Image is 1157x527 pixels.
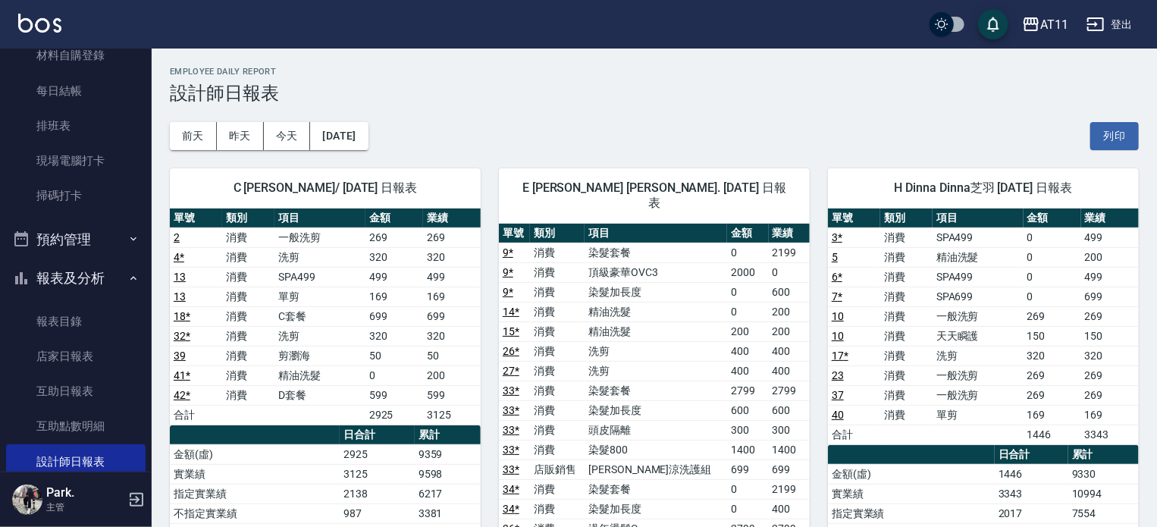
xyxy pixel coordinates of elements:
[530,400,585,420] td: 消費
[1068,464,1139,484] td: 9330
[530,361,585,381] td: 消費
[423,227,481,247] td: 269
[1040,15,1068,34] div: AT11
[170,209,481,425] table: a dense table
[274,209,365,228] th: 項目
[727,460,768,479] td: 699
[6,339,146,374] a: 店家日報表
[530,499,585,519] td: 消費
[585,460,727,479] td: [PERSON_NAME]涼洗護組
[274,267,365,287] td: SPA499
[170,209,222,228] th: 單號
[1024,405,1081,425] td: 169
[880,385,933,405] td: 消費
[12,485,42,515] img: Person
[170,405,222,425] td: 合計
[1081,267,1139,287] td: 499
[274,306,365,326] td: C套餐
[585,322,727,341] td: 精油洗髮
[832,409,844,421] a: 40
[365,326,423,346] td: 320
[769,499,810,519] td: 400
[727,440,768,460] td: 1400
[846,180,1121,196] span: H Dinna Dinna芝羽 [DATE] 日報表
[995,484,1068,503] td: 3343
[933,306,1024,326] td: 一般洗剪
[585,302,727,322] td: 精油洗髮
[365,267,423,287] td: 499
[310,122,368,150] button: [DATE]
[880,405,933,425] td: 消費
[1024,425,1081,444] td: 1446
[769,243,810,262] td: 2199
[1081,326,1139,346] td: 150
[365,287,423,306] td: 169
[530,282,585,302] td: 消費
[340,484,415,503] td: 2138
[828,464,995,484] td: 金額(虛)
[423,405,481,425] td: 3125
[828,209,1139,445] table: a dense table
[727,282,768,302] td: 0
[46,500,124,514] p: 主管
[222,346,274,365] td: 消費
[222,267,274,287] td: 消費
[423,385,481,405] td: 599
[222,287,274,306] td: 消費
[530,460,585,479] td: 店販銷售
[222,326,274,346] td: 消費
[340,464,415,484] td: 3125
[933,365,1024,385] td: 一般洗剪
[170,83,1139,104] h3: 設計師日報表
[365,306,423,326] td: 699
[1081,209,1139,228] th: 業績
[415,425,481,445] th: 累計
[365,247,423,267] td: 320
[769,440,810,460] td: 1400
[530,243,585,262] td: 消費
[727,381,768,400] td: 2799
[1081,227,1139,247] td: 499
[933,247,1024,267] td: 精油洗髮
[530,322,585,341] td: 消費
[995,445,1068,465] th: 日合計
[188,180,462,196] span: C [PERSON_NAME]/ [DATE] 日報表
[6,374,146,409] a: 互助日報表
[6,143,146,178] a: 現場電腦打卡
[727,479,768,499] td: 0
[1081,247,1139,267] td: 200
[933,405,1024,425] td: 單剪
[832,369,844,381] a: 23
[423,326,481,346] td: 320
[585,420,727,440] td: 頭皮隔離
[769,262,810,282] td: 0
[6,38,146,73] a: 材料自購登錄
[530,479,585,499] td: 消費
[46,485,124,500] h5: Park.
[832,251,838,263] a: 5
[832,389,844,401] a: 37
[1090,122,1139,150] button: 列印
[423,267,481,287] td: 499
[880,326,933,346] td: 消費
[170,503,340,523] td: 不指定實業績
[530,262,585,282] td: 消費
[264,122,311,150] button: 今天
[880,287,933,306] td: 消費
[530,302,585,322] td: 消費
[517,180,792,211] span: E [PERSON_NAME] [PERSON_NAME]. [DATE] 日報表
[274,287,365,306] td: 單剪
[727,499,768,519] td: 0
[933,346,1024,365] td: 洗剪
[274,227,365,247] td: 一般洗剪
[769,400,810,420] td: 600
[828,484,995,503] td: 實業績
[585,381,727,400] td: 染髮套餐
[415,484,481,503] td: 6217
[340,444,415,464] td: 2925
[274,385,365,405] td: D套餐
[222,209,274,228] th: 類別
[727,341,768,361] td: 400
[274,247,365,267] td: 洗剪
[423,247,481,267] td: 320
